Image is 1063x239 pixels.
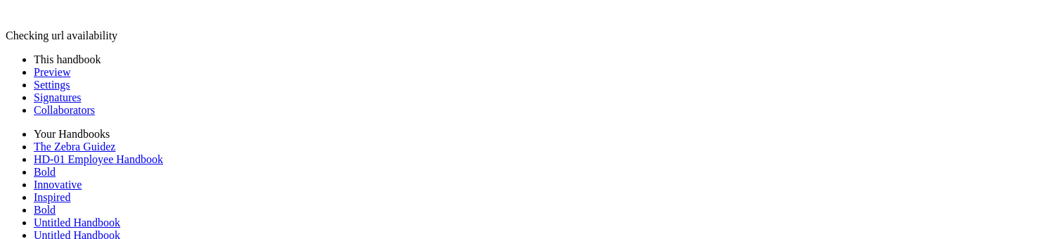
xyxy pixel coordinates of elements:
[6,30,117,41] span: Checking url availability
[34,166,56,178] a: Bold
[34,66,70,78] a: Preview
[34,79,70,91] a: Settings
[34,204,56,216] a: Bold
[34,179,82,190] a: Innovative
[34,104,95,116] a: Collaborators
[34,91,82,103] a: Signatures
[34,217,120,228] a: Untitled Handbook
[34,128,1057,141] li: Your Handbooks
[34,53,1057,66] li: This handbook
[34,191,70,203] a: Inspired
[34,141,115,153] a: The Zebra Guidez
[34,153,163,165] a: HD-01 Employee Handbook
